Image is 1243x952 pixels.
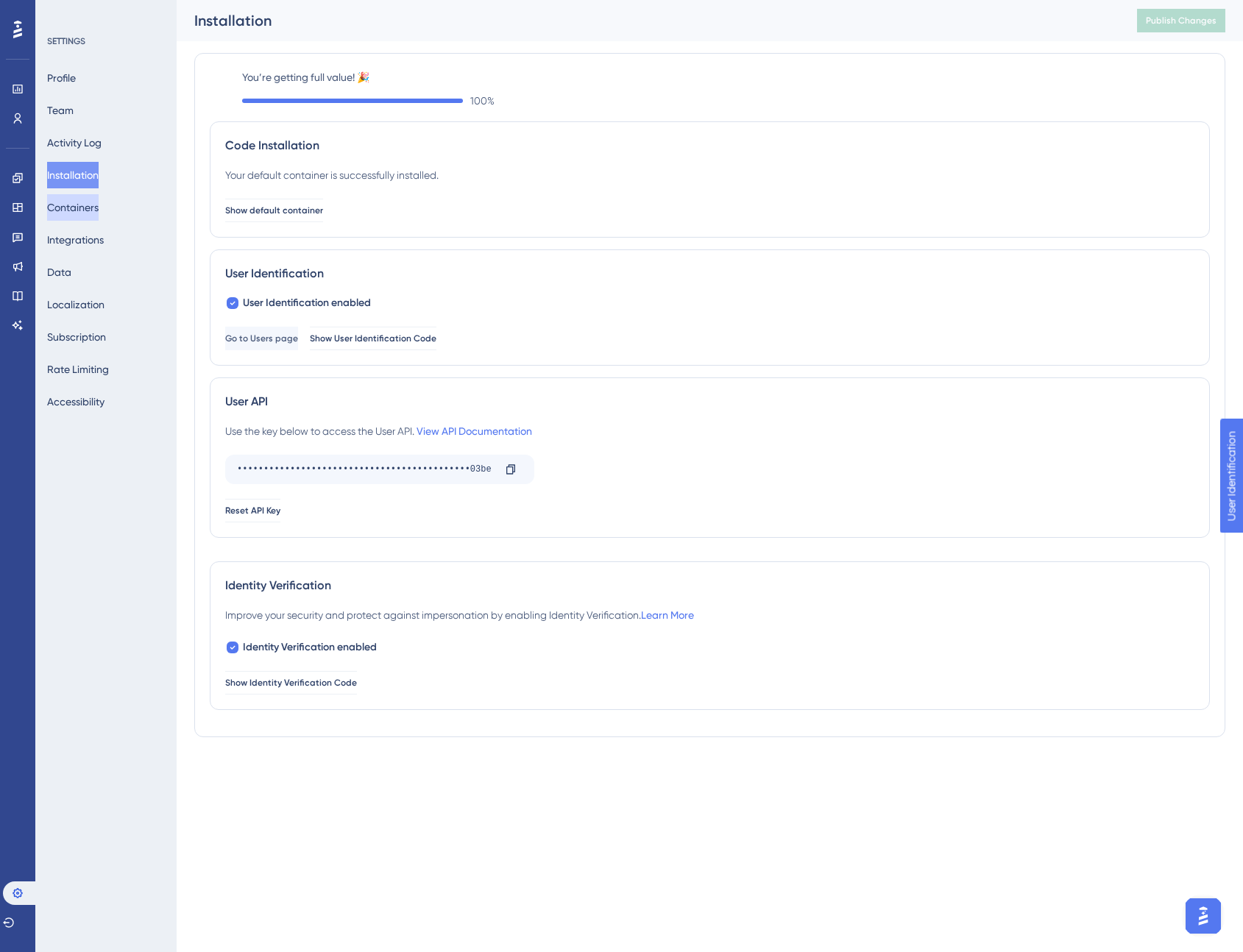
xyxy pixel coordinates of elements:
[47,227,104,253] button: Integrations
[47,356,109,383] button: Rate Limiting
[1181,894,1225,938] iframe: UserGuiding AI Assistant Launcher
[225,199,323,222] button: Show default container
[225,671,357,695] button: Show Identity Verification Code
[1137,9,1225,32] button: Publish Changes
[225,505,280,516] span: Reset API Key
[225,327,298,350] button: Go to Users page
[47,65,76,91] button: Profile
[225,393,1194,411] div: User API
[225,499,280,522] button: Reset API Key
[1146,15,1217,26] span: Publish Changes
[225,265,1194,283] div: User Identification
[47,129,102,156] button: Activity Log
[310,333,436,344] span: Show User Identification Code
[242,68,1210,86] label: You’re getting full value! 🎉
[47,291,105,318] button: Localization
[237,458,493,481] div: ••••••••••••••••••••••••••••••••••••••••••••03be
[12,4,102,21] span: User Identification
[243,294,371,312] span: User Identification enabled
[194,10,1100,31] div: Installation
[225,205,323,216] span: Show default container
[47,162,99,188] button: Installation
[225,577,1194,594] div: Identity Verification
[243,639,377,656] span: Identity Verification enabled
[47,35,166,47] div: SETTINGS
[417,425,532,437] a: View API Documentation
[47,259,71,285] button: Data
[47,97,74,124] button: Team
[470,92,495,110] span: 100 %
[225,166,439,184] div: Your default container is successfully installed.
[47,388,105,415] button: Accessibility
[641,609,694,621] a: Learn More
[47,194,99,221] button: Containers
[225,137,1194,154] div: Code Installation
[47,324,106,350] button: Subscription
[225,333,298,344] span: Go to Users page
[225,677,357,689] span: Show Identity Verification Code
[310,327,436,350] button: Show User Identification Code
[225,606,694,624] div: Improve your security and protect against impersonation by enabling Identity Verification.
[225,422,532,440] div: Use the key below to access the User API.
